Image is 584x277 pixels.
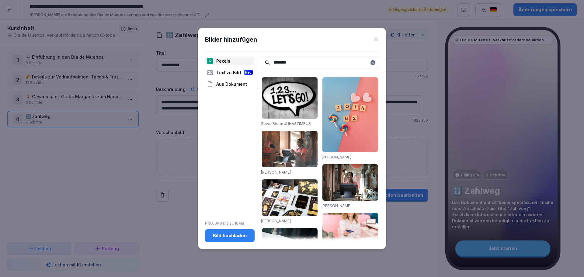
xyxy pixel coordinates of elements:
[244,70,253,75] div: Neu
[205,221,255,226] p: PNG, JPG bis zu 10MB
[262,228,318,265] img: pexels-photo-8441817.jpeg
[322,213,378,249] img: pexels-photo-7755448.jpeg
[322,77,378,152] img: pexels-photo-3127880.jpeg
[322,164,378,201] img: pexels-photo-3801426.jpeg
[262,131,318,167] img: pexels-photo-3801422.jpeg
[262,179,318,216] img: pexels-photo-342943.jpeg
[322,203,351,208] a: [PERSON_NAME]
[205,68,255,77] div: Text zu Bild
[205,57,255,65] div: Pexels
[205,80,255,88] div: Aus Dokument
[210,232,250,239] div: Bild hochladen
[205,35,257,44] h1: Bilder hinzufügen
[207,58,213,64] img: pexels.png
[261,219,291,223] a: [PERSON_NAME]
[205,229,255,242] button: Bild hochladen
[262,77,318,119] img: pexels-photo-704767.jpeg
[261,170,291,175] a: [PERSON_NAME]
[261,121,311,126] a: SevenStorm JUHASZIMRUS
[322,155,351,159] a: [PERSON_NAME]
